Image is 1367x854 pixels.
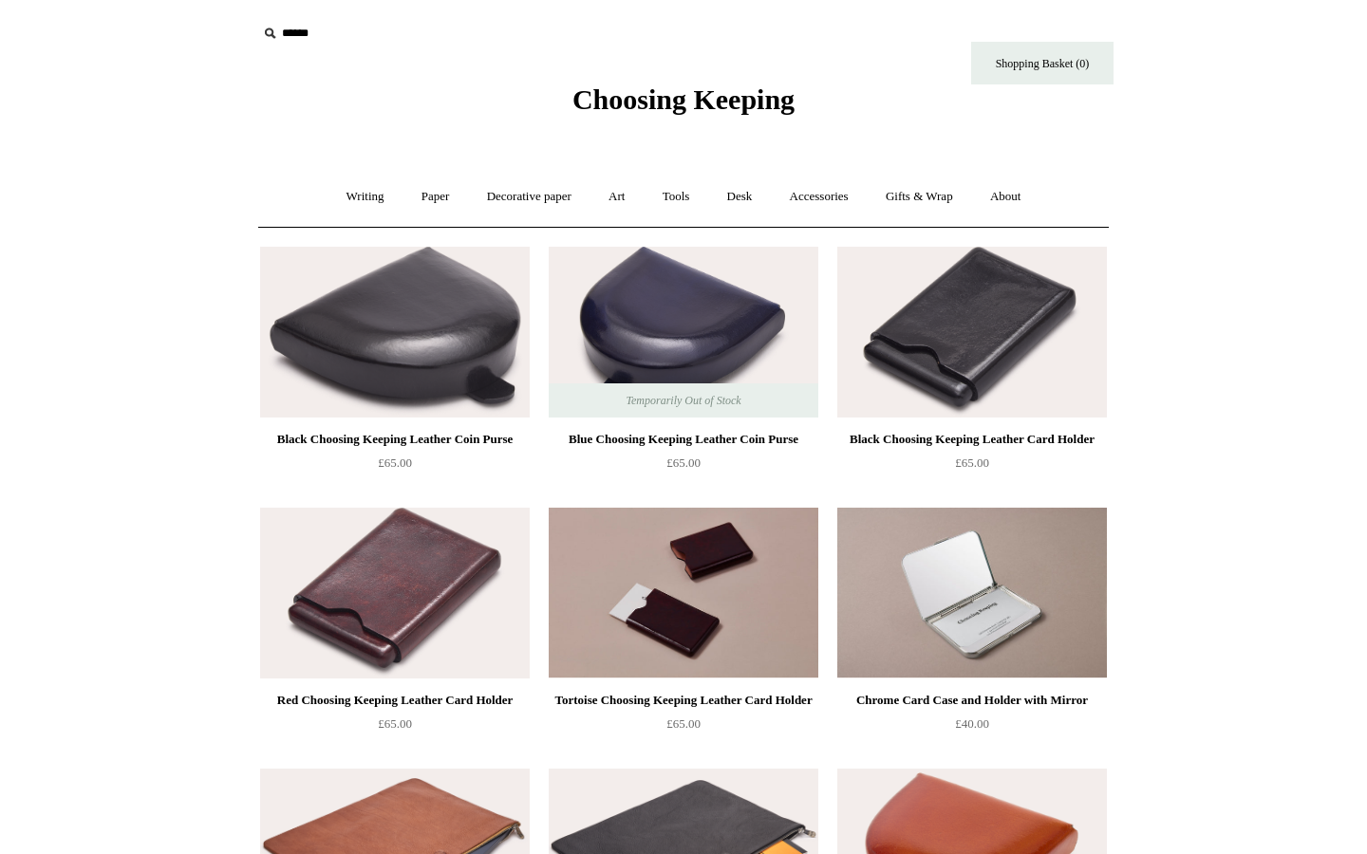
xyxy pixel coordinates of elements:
[666,716,701,731] span: £65.00
[837,428,1107,506] a: Black Choosing Keeping Leather Card Holder £65.00
[329,172,402,222] a: Writing
[842,689,1102,712] div: Chrome Card Case and Holder with Mirror
[549,428,818,506] a: Blue Choosing Keeping Leather Coin Purse £65.00
[973,172,1039,222] a: About
[955,716,989,731] span: £40.00
[549,508,818,678] a: Tortoise Choosing Keeping Leather Card Holder Tortoise Choosing Keeping Leather Card Holder
[549,508,818,678] img: Tortoise Choosing Keeping Leather Card Holder
[837,247,1107,418] img: Black Choosing Keeping Leather Card Holder
[260,247,530,418] img: Black Choosing Keeping Leather Coin Purse
[260,428,530,506] a: Black Choosing Keeping Leather Coin Purse £65.00
[572,99,795,112] a: Choosing Keeping
[553,428,814,451] div: Blue Choosing Keeping Leather Coin Purse
[265,689,525,712] div: Red Choosing Keeping Leather Card Holder
[842,428,1102,451] div: Black Choosing Keeping Leather Card Holder
[607,383,759,418] span: Temporarily Out of Stock
[837,508,1107,678] a: Chrome Card Case and Holder with Mirror Chrome Card Case and Holder with Mirror
[378,716,412,731] span: £65.00
[260,508,530,678] a: Red Choosing Keeping Leather Card Holder Red Choosing Keeping Leather Card Holder
[666,455,701,470] span: £65.00
[646,172,707,222] a: Tools
[470,172,589,222] a: Decorative paper
[971,42,1114,84] a: Shopping Basket (0)
[837,508,1107,678] img: Chrome Card Case and Holder with Mirror
[955,455,989,470] span: £65.00
[404,172,467,222] a: Paper
[378,455,412,470] span: £65.00
[265,428,525,451] div: Black Choosing Keeping Leather Coin Purse
[260,508,530,678] img: Red Choosing Keeping Leather Card Holder
[869,172,970,222] a: Gifts & Wrap
[710,172,770,222] a: Desk
[260,247,530,418] a: Black Choosing Keeping Leather Coin Purse Black Choosing Keeping Leather Coin Purse
[549,689,818,767] a: Tortoise Choosing Keeping Leather Card Holder £65.00
[549,247,818,418] img: Blue Choosing Keeping Leather Coin Purse
[837,247,1107,418] a: Black Choosing Keeping Leather Card Holder Black Choosing Keeping Leather Card Holder
[553,689,814,712] div: Tortoise Choosing Keeping Leather Card Holder
[549,247,818,418] a: Blue Choosing Keeping Leather Coin Purse Blue Choosing Keeping Leather Coin Purse Temporarily Out...
[591,172,642,222] a: Art
[773,172,866,222] a: Accessories
[837,689,1107,767] a: Chrome Card Case and Holder with Mirror £40.00
[260,689,530,767] a: Red Choosing Keeping Leather Card Holder £65.00
[572,84,795,115] span: Choosing Keeping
